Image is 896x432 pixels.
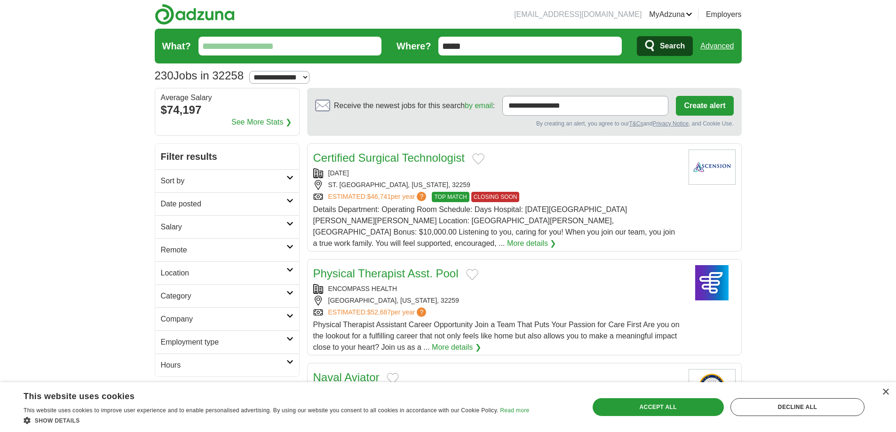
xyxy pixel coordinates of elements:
a: Employment type [155,330,299,353]
a: Date posted [155,192,299,215]
h1: Jobs in 32258 [155,69,244,82]
h2: Sort by [161,175,286,187]
div: Close [882,389,889,396]
span: This website uses cookies to improve user experience and to enable personalised advertising. By u... [24,407,499,414]
button: Search [637,36,693,56]
h2: Filter results [155,144,299,169]
label: Where? [396,39,431,53]
span: ? [417,307,426,317]
div: [GEOGRAPHIC_DATA], [US_STATE], 32259 [313,296,681,306]
a: [DATE] [328,169,349,177]
a: T&Cs [629,120,643,127]
a: by email [465,102,493,110]
div: Show details [24,416,529,425]
a: ENCOMPASS HEALTH [328,285,397,292]
a: MyAdzuna [649,9,692,20]
h2: Location [161,267,286,279]
span: CLOSING SOON [471,192,520,202]
span: ? [417,192,426,201]
a: More details ❯ [432,342,481,353]
span: $46,741 [367,193,391,200]
span: Details Department: Operating Room Schedule: Days Hospital: [DATE][GEOGRAPHIC_DATA][PERSON_NAME][... [313,205,675,247]
label: What? [162,39,191,53]
span: Physical Therapist Assistant Career Opportunity Join a Team That Puts Your Passion for Care First... [313,321,680,351]
a: See More Stats ❯ [231,117,292,128]
div: This website uses cookies [24,388,506,402]
span: Search [660,37,685,55]
img: Adzuna logo [155,4,235,25]
div: Average Salary [161,94,293,102]
h2: Company [161,314,286,325]
a: Location [155,261,299,284]
div: By creating an alert, you agree to our and , and Cookie Use. [315,119,734,128]
span: 230 [155,67,174,84]
h2: Category [161,291,286,302]
div: Decline all [730,398,864,416]
a: Salary [155,215,299,238]
div: $74,197 [161,102,293,118]
a: More details ❯ [507,238,556,249]
span: TOP MATCH [432,192,469,202]
h2: Remote [161,244,286,256]
span: Receive the newest jobs for this search : [334,100,495,111]
a: Physical Therapist Asst. Pool [313,267,459,280]
a: Advanced [700,37,734,55]
button: Add to favorite jobs [472,153,484,165]
li: [EMAIL_ADDRESS][DOMAIN_NAME] [514,9,642,20]
span: $52,687 [367,308,391,316]
a: Remote [155,238,299,261]
a: Company [155,307,299,330]
a: Hours [155,353,299,377]
a: Naval Aviator [313,371,380,384]
img: Ascension logo [689,149,736,185]
div: Accept all [593,398,724,416]
a: Employers [706,9,742,20]
h2: Date posted [161,198,286,210]
button: Add to favorite jobs [466,269,478,280]
a: Read more, opens a new window [500,407,529,414]
img: Encompass Health logo [689,265,736,300]
a: Certified Surgical Technologist [313,151,465,164]
a: ESTIMATED:$46,741per year? [328,192,428,202]
span: Show details [35,417,80,424]
a: Sort by [155,169,299,192]
div: ST. [GEOGRAPHIC_DATA], [US_STATE], 32259 [313,180,681,190]
a: Category [155,284,299,307]
h2: Hours [161,360,286,371]
button: Add to favorite jobs [387,373,399,384]
button: Create alert [676,96,733,116]
a: Privacy Notice [652,120,689,127]
img: U.S. Navy logo [689,369,736,404]
h2: Employment type [161,337,286,348]
h2: Salary [161,221,286,233]
a: ESTIMATED:$52,687per year? [328,307,428,317]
